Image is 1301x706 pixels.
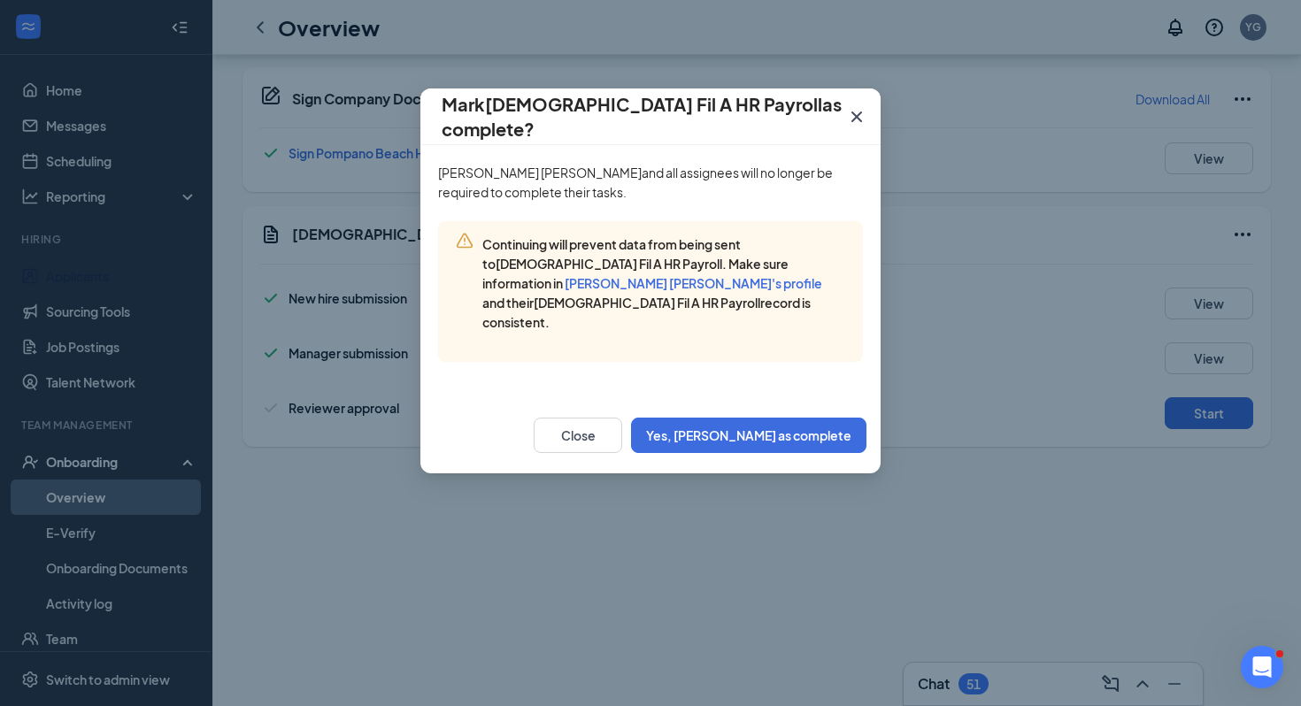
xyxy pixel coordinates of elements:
button: [PERSON_NAME] [PERSON_NAME]'s profile [565,274,822,292]
span: [PERSON_NAME] [PERSON_NAME] and all assignees will no longer be required to complete their tasks. [438,165,833,200]
svg: Warning [456,232,473,249]
span: Continuing will prevent data from being sent to [DEMOGRAPHIC_DATA] Fil A HR Payroll . Make sure i... [482,236,822,330]
span: [PERSON_NAME] [PERSON_NAME] 's profile [565,275,822,291]
svg: Cross [846,106,867,127]
iframe: Intercom live chat [1241,646,1283,688]
button: Close [833,88,881,145]
h4: Mark [DEMOGRAPHIC_DATA] Fil A HR Payroll as complete? [442,92,859,142]
button: Yes, [PERSON_NAME] as complete [631,418,866,453]
button: Close [534,418,622,453]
